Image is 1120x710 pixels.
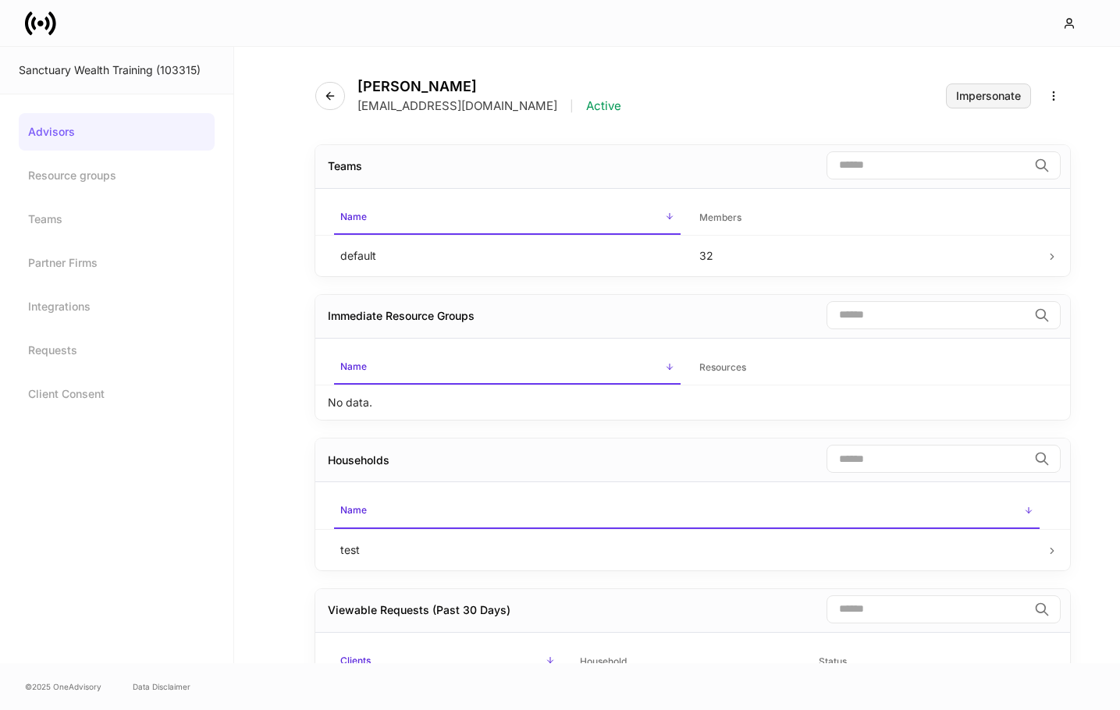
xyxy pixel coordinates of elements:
span: Name [334,351,681,385]
span: Name [334,495,1040,528]
div: Viewable Requests (Past 30 Days) [328,602,510,618]
span: Name [334,201,681,235]
a: Teams [19,201,215,238]
span: Members [693,202,1040,234]
a: Partner Firms [19,244,215,282]
h4: [PERSON_NAME] [357,78,621,95]
p: Active [586,98,621,114]
span: © 2025 OneAdvisory [25,680,101,693]
div: Immediate Resource Groups [328,308,475,324]
button: Impersonate [946,83,1031,108]
h6: Name [340,502,367,517]
span: Status [812,646,1040,678]
span: Household [574,646,801,678]
h6: Resources [699,360,746,375]
p: | [570,98,574,114]
div: Teams [328,158,362,174]
a: Requests [19,332,215,369]
a: Resource groups [19,157,215,194]
a: Integrations [19,288,215,325]
div: Sanctuary Wealth Training (103315) [19,62,215,78]
a: Client Consent [19,375,215,413]
p: [EMAIL_ADDRESS][DOMAIN_NAME] [357,98,557,114]
a: Data Disclaimer [133,680,190,693]
h6: Status [819,654,847,669]
td: default [328,235,687,276]
h6: Household [580,654,627,669]
h6: Clients [340,653,371,668]
h6: Name [340,359,367,374]
div: Impersonate [956,91,1021,101]
p: No data. [328,395,372,410]
h6: Members [699,210,741,225]
div: Households [328,453,389,468]
span: Resources [693,352,1040,384]
td: 32 [687,235,1046,276]
td: test [328,529,1046,570]
h6: Name [340,209,367,224]
span: Clients [334,645,561,679]
a: Advisors [19,113,215,151]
